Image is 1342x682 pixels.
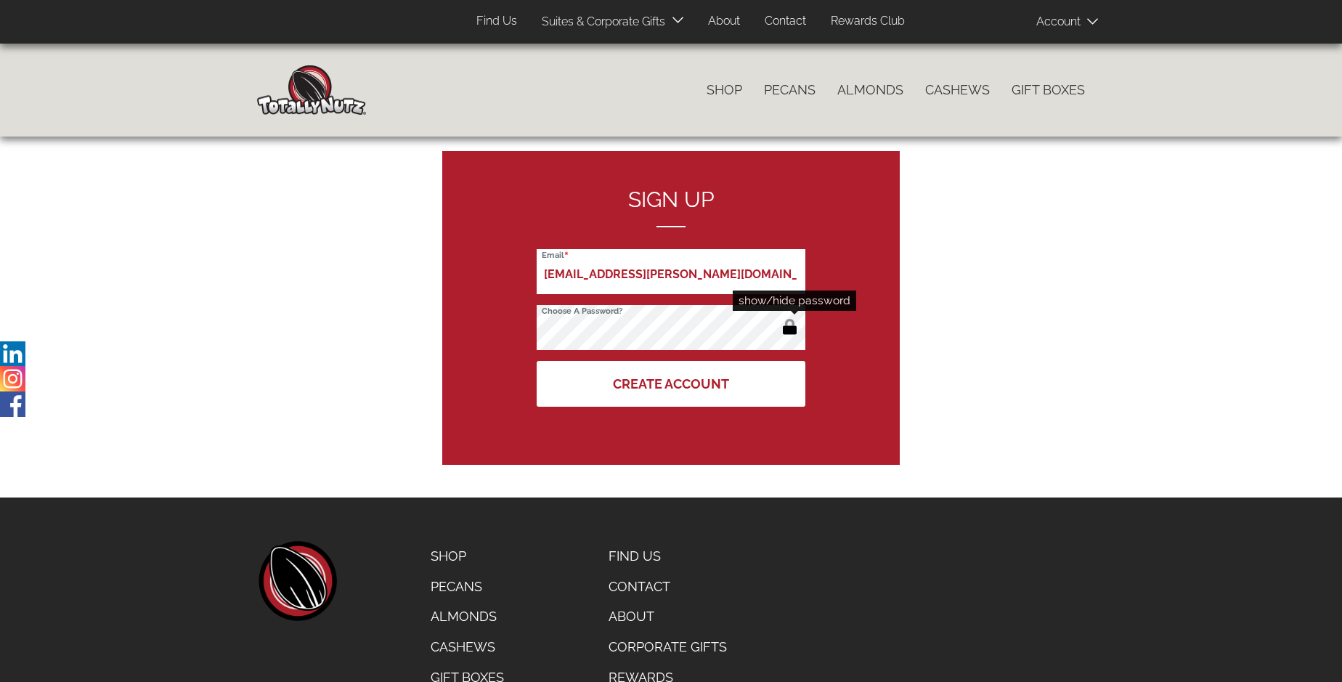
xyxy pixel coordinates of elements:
a: Pecans [753,75,826,105]
div: show/hide password [733,291,856,311]
a: Find Us [598,541,741,572]
a: Rewards Club [820,7,916,36]
a: Shop [420,541,515,572]
a: About [697,7,751,36]
span: Products [286,11,333,32]
input: Email [537,249,805,294]
a: Gift Boxes [1001,75,1096,105]
h2: Sign up [537,187,805,227]
a: Corporate Gifts [598,632,741,662]
a: home [257,541,337,621]
a: Almonds [420,601,515,632]
a: About [598,601,741,632]
a: Contact [754,7,817,36]
a: Cashews [914,75,1001,105]
a: Suites & Corporate Gifts [531,8,670,36]
a: Find Us [465,7,528,36]
button: Create Account [537,361,805,407]
a: Shop [696,75,753,105]
img: Home [257,65,366,115]
a: Contact [598,572,741,602]
a: Pecans [420,572,515,602]
a: Cashews [420,632,515,662]
a: Almonds [826,75,914,105]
